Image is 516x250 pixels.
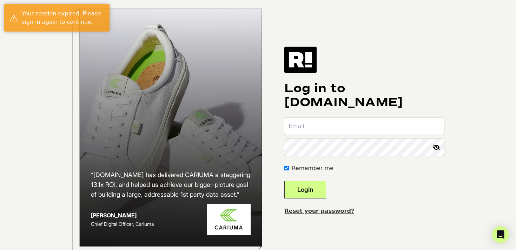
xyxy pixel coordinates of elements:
label: Remember me [292,164,333,173]
img: Cariuma [207,204,251,236]
span: Chief Digital Officer, Cariuma [91,221,154,227]
img: Retention.com [284,47,317,73]
input: Email [284,118,444,135]
div: Open Intercom Messenger [492,226,509,243]
button: Login [284,181,326,198]
strong: [PERSON_NAME] [91,212,137,219]
h2: “[DOMAIN_NAME] has delivered CARIUMA a staggering 13.1x ROI, and helped us achieve our bigger-pic... [91,170,251,200]
a: Reset your password? [284,208,354,214]
h1: Log in to [DOMAIN_NAME] [284,81,444,109]
div: Your session expired. Please sign in again to continue. [22,9,104,26]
